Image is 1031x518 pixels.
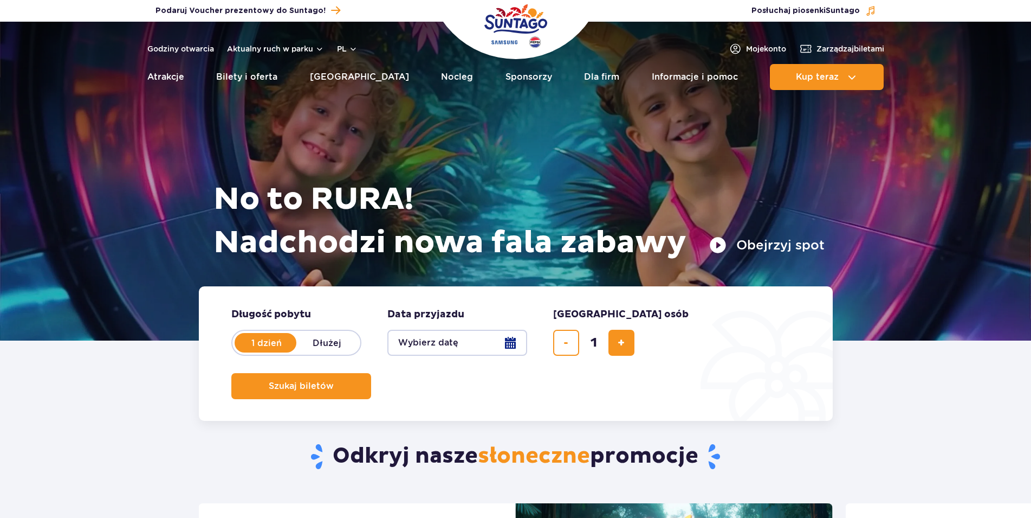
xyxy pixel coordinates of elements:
form: Planowanie wizyty w Park of Poland [199,286,833,421]
a: Mojekonto [729,42,786,55]
button: Kup teraz [770,64,884,90]
h2: Odkryj nasze promocje [198,443,833,471]
span: Data przyjazdu [387,308,464,321]
a: [GEOGRAPHIC_DATA] [310,64,409,90]
span: Moje konto [746,43,786,54]
a: Informacje i pomoc [652,64,738,90]
a: Podaruj Voucher prezentowy do Suntago! [155,3,340,18]
button: usuń bilet [553,330,579,356]
a: Dla firm [584,64,619,90]
span: Szukaj biletów [269,381,334,391]
span: Kup teraz [796,72,839,82]
a: Zarządzajbiletami [799,42,884,55]
button: Obejrzyj spot [709,236,825,254]
button: Aktualny ruch w parku [227,44,324,53]
a: Bilety i oferta [216,64,277,90]
button: Posłuchaj piosenkiSuntago [751,5,876,16]
button: dodaj bilet [608,330,634,356]
span: Suntago [826,7,860,15]
button: Wybierz datę [387,330,527,356]
span: Długość pobytu [231,308,311,321]
label: Dłużej [296,331,358,354]
span: Podaruj Voucher prezentowy do Suntago! [155,5,326,16]
a: Sponsorzy [505,64,552,90]
button: pl [337,43,358,54]
button: Szukaj biletów [231,373,371,399]
span: słoneczne [478,443,590,470]
a: Atrakcje [147,64,184,90]
h1: No to RURA! Nadchodzi nowa fala zabawy [213,178,825,265]
span: Zarządzaj biletami [816,43,884,54]
label: 1 dzień [236,331,297,354]
span: Posłuchaj piosenki [751,5,860,16]
span: [GEOGRAPHIC_DATA] osób [553,308,689,321]
a: Nocleg [441,64,473,90]
a: Godziny otwarcia [147,43,214,54]
input: liczba biletów [581,330,607,356]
